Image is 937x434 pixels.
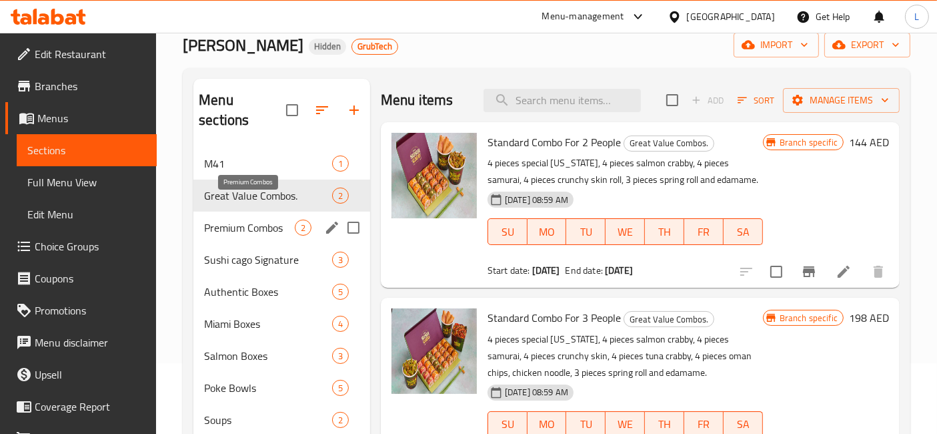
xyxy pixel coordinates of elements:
span: Branches [35,78,146,94]
span: Authentic Boxes [204,284,332,300]
button: edit [322,218,342,238]
span: Upsell [35,367,146,383]
span: Add item [686,90,729,111]
div: Miami Boxes4 [193,308,370,340]
span: 5 [333,382,348,395]
button: WE [606,218,645,245]
button: TU [566,218,606,245]
span: Sort [738,93,774,108]
span: Sort sections [306,94,338,126]
span: 4 [333,318,348,331]
span: GrubTech [352,41,397,52]
span: 1 [333,158,348,170]
span: Sushi cago Signature [204,252,332,268]
span: L [914,9,919,24]
div: Menu-management [542,9,624,25]
span: Great Value Combos. [624,312,714,327]
span: Standard Combo For 3 People [488,308,621,328]
h6: 198 AED [849,308,889,327]
span: TU [572,222,600,242]
a: Menus [5,102,157,134]
span: FR [690,222,718,242]
div: items [295,220,311,236]
a: Upsell [5,359,157,391]
span: M41 [204,156,332,172]
button: Manage items [783,88,900,113]
span: SU [494,222,522,242]
span: Manage items [794,92,889,109]
a: Edit Menu [17,198,157,230]
div: Sushi cago Signature3 [193,244,370,276]
div: items [332,284,349,300]
span: Hidden [309,41,346,52]
div: Great Value Combos.2 [193,180,370,212]
span: TH [650,222,679,242]
div: Great Value Combos. [624,311,714,327]
span: SA [729,415,758,434]
span: SU [494,415,522,434]
a: Edit Restaurant [5,38,157,70]
span: Sort items [729,90,783,111]
div: M411 [193,148,370,180]
button: Branch-specific-item [793,256,825,288]
span: Great Value Combos. [204,188,332,204]
b: [DATE] [532,262,560,279]
span: Choice Groups [35,238,146,254]
span: 2 [295,222,311,234]
span: [DATE] 08:59 AM [500,194,574,206]
h2: Menu sections [199,90,286,130]
button: FR [684,218,724,245]
a: Menu disclaimer [5,327,157,359]
button: SA [724,218,763,245]
a: Coverage Report [5,391,157,423]
div: Great Value Combos. [624,136,714,152]
span: Coverage Report [35,399,146,415]
a: Edit menu item [836,264,852,280]
div: items [332,188,349,204]
button: Sort [734,90,778,111]
a: Promotions [5,294,157,327]
div: Authentic Boxes5 [193,276,370,308]
span: WE [611,222,640,242]
div: Poke Bowls [204,380,332,396]
a: Coupons [5,262,157,294]
div: Salmon Boxes3 [193,340,370,372]
span: export [835,37,900,53]
h2: Menu items [381,90,453,110]
div: items [332,316,349,332]
span: Miami Boxes [204,316,332,332]
span: Branch specific [774,136,843,149]
input: search [484,89,641,112]
div: items [332,412,349,428]
span: MO [533,415,562,434]
div: Premium Combos2edit [193,212,370,244]
span: FR [690,415,718,434]
b: [DATE] [605,262,633,279]
span: Premium Combos [204,220,295,236]
span: Standard Combo For 2 People [488,132,621,152]
span: Edit Restaurant [35,46,146,62]
button: delete [862,256,894,288]
span: 5 [333,286,348,298]
button: TH [645,218,684,245]
div: Hidden [309,39,346,55]
span: WE [611,415,640,434]
div: Poke Bowls5 [193,372,370,404]
span: TU [572,415,600,434]
a: Sections [17,134,157,166]
span: Branch specific [774,312,843,324]
span: Soups [204,412,332,428]
span: MO [533,222,562,242]
button: SU [488,218,528,245]
span: Menus [37,110,146,126]
a: Full Menu View [17,166,157,198]
p: 4 pieces special [US_STATE], 4 pieces salmon crabby, 4 pieces samurai, 4 pieces crunchy skin, 4 p... [488,331,763,381]
div: [GEOGRAPHIC_DATA] [687,9,775,24]
span: Great Value Combos. [624,136,714,151]
a: Choice Groups [5,230,157,262]
span: TH [650,415,679,434]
